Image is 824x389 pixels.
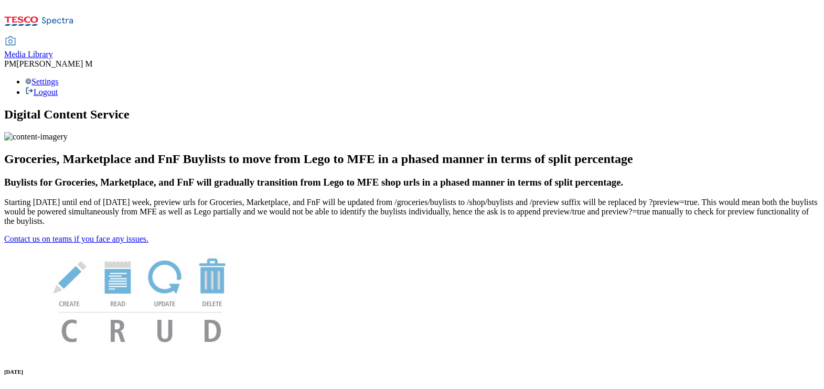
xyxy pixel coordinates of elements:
a: Contact us on teams if you face any issues. [4,234,148,243]
h6: [DATE] [4,369,820,375]
span: [PERSON_NAME] M [16,59,92,68]
p: Starting [DATE] until end of [DATE] week, preview urls for Groceries, Marketplace, and FnF will b... [4,198,820,226]
h1: Digital Content Service [4,107,820,122]
img: News Image [4,244,277,353]
a: Logout [25,88,58,96]
img: content-imagery [4,132,68,142]
h2: Groceries, Marketplace and FnF Buylists to move from Lego to MFE in a phased manner in terms of s... [4,152,820,166]
span: Media Library [4,50,53,59]
h3: Buylists for Groceries, Marketplace, and FnF will gradually transition from Lego to MFE shop urls... [4,177,820,188]
a: Settings [25,77,59,86]
span: PM [4,59,16,68]
a: Media Library [4,37,53,59]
